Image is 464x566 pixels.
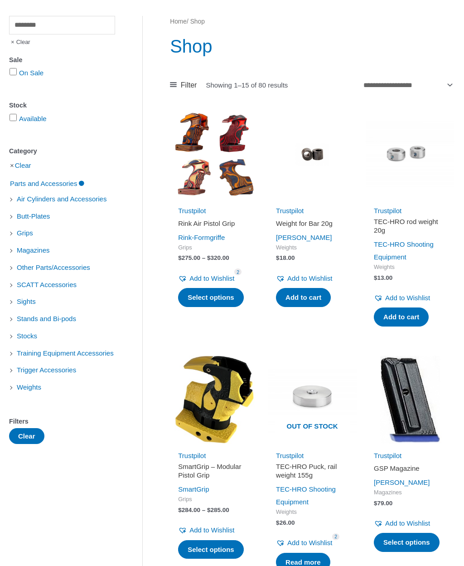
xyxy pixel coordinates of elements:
a: Trigger Accessories [16,366,77,373]
span: Trigger Accessories [16,362,77,378]
span: SCATT Accessories [16,277,77,293]
a: Butt-Plates [16,212,51,220]
a: Rink Air Pistol Grip [178,219,251,231]
span: Weights [276,244,348,252]
span: Magazines [374,489,446,497]
bdi: 320.00 [207,254,229,261]
a: Select options for “GSP Magazine” [374,533,440,552]
bdi: 18.00 [276,254,295,261]
bdi: 285.00 [207,507,229,513]
a: Trustpilot [178,452,206,459]
a: SmartGrip [178,485,209,493]
input: On Sale [10,68,17,75]
span: 2 [234,268,242,275]
a: SCATT Accessories [16,280,77,288]
span: $ [276,519,280,526]
span: $ [276,254,280,261]
h2: TEC-HRO rod weight 20g [374,217,446,235]
span: $ [178,254,182,261]
a: Select options for “SmartGrip - Modular Pistol Grip” [178,540,244,559]
button: Clear [9,428,44,444]
a: TEC-HRO Shooting Equipment [276,485,336,506]
a: Available [19,115,47,122]
span: Weights [16,380,42,395]
a: Weight for Bar 20g [276,219,348,231]
a: SmartGrip – Modular Pistol Grip [178,462,251,483]
span: Parts and Accessories [9,176,78,191]
span: Add to Wishlist [287,539,332,546]
span: Grips [178,496,251,503]
a: Grips [16,229,34,236]
a: Other Parts/Accessories [16,263,91,271]
a: Add to Wishlist [276,537,332,549]
h2: Weight for Bar 20g [276,219,348,228]
span: Weights [374,263,446,271]
a: Rink-Formgriffe [178,234,225,241]
span: Add to Wishlist [189,274,234,282]
span: $ [178,507,182,513]
span: $ [207,507,211,513]
span: Other Parts/Accessories [16,260,91,275]
span: Magazines [16,243,51,258]
div: Filters [9,415,115,428]
a: Add to Wishlist [276,272,332,285]
a: Add to cart: “TEC-HRO rod weight 20g” [374,307,429,327]
h1: Shop [170,34,454,59]
a: Add to Wishlist [178,272,234,285]
span: Grips [16,225,34,241]
span: Add to Wishlist [189,526,234,534]
a: Air Cylinders and Accessories [16,195,107,202]
a: Add to Wishlist [374,517,430,530]
bdi: 13.00 [374,274,392,281]
a: Sights [16,297,37,305]
a: Stands and Bi-pods [16,314,77,322]
a: TEC-HRO Puck, rail weight 155g [276,462,348,483]
span: Out of stock [275,416,350,437]
span: – [202,254,206,261]
span: Grips [178,244,251,252]
input: Available [10,114,17,121]
span: $ [374,274,377,281]
bdi: 284.00 [178,507,200,513]
a: Clear [15,161,31,169]
img: Rink Air Pistol Grip [170,110,259,199]
a: Training Equipment Accessories [16,349,115,356]
a: [PERSON_NAME] [374,478,430,486]
span: Air Cylinders and Accessories [16,191,107,207]
span: – [202,507,206,513]
a: On Sale [19,69,43,77]
a: Home [170,18,187,25]
h2: Rink Air Pistol Grip [178,219,251,228]
a: Trustpilot [178,207,206,215]
span: Training Equipment Accessories [16,346,115,361]
span: Weights [276,508,348,516]
bdi: 275.00 [178,254,200,261]
bdi: 26.00 [276,519,295,526]
div: Stock [9,99,115,112]
span: Filter [181,78,197,92]
span: Add to Wishlist [287,274,332,282]
h2: GSP Magazine [374,464,446,473]
img: GSP Magazine .22 LR [366,355,454,444]
a: [PERSON_NAME] [276,234,332,241]
nav: Breadcrumb [170,16,454,28]
a: Select options for “Rink Air Pistol Grip” [178,288,244,307]
span: 2 [332,533,339,540]
bdi: 79.00 [374,500,392,507]
a: Out of stock [268,355,357,444]
a: Add to cart: “Weight for Bar 20g” [276,288,331,307]
a: GSP Magazine [374,464,446,476]
span: Clear [9,34,30,50]
a: Trustpilot [276,452,304,459]
div: Sale [9,54,115,67]
span: $ [207,254,211,261]
a: Parts and Accessories [9,179,85,187]
a: Add to Wishlist [178,524,234,537]
span: Stands and Bi-pods [16,311,77,327]
span: Add to Wishlist [385,294,430,302]
a: Weights [16,383,42,390]
a: Trustpilot [374,452,401,459]
img: TEC-HRO Puck, rail weight 155g [268,355,357,444]
a: Trustpilot [276,207,304,215]
img: Weight for Bar 20g [268,110,357,199]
